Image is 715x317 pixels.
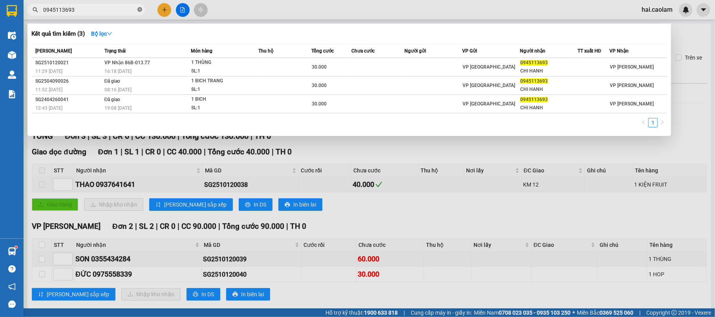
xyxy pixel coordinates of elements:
[35,105,62,111] span: 12:43 [DATE]
[8,71,16,79] img: warehouse-icon
[8,31,16,40] img: warehouse-icon
[520,67,577,75] div: CHI HANH
[35,87,62,92] span: 11:52 [DATE]
[8,283,16,290] span: notification
[35,96,102,104] div: SG2404260041
[312,83,327,88] span: 30.000
[137,7,142,12] span: close-circle
[104,97,121,102] span: Đã giao
[35,48,72,54] span: [PERSON_NAME]
[104,78,121,84] span: Đã giao
[191,104,250,112] div: SL: 1
[104,87,132,92] span: 08:16 [DATE]
[107,31,112,36] span: down
[33,7,38,13] span: search
[7,5,17,17] img: logo-vxr
[191,48,212,54] span: Món hàng
[8,51,16,59] img: warehouse-icon
[8,247,16,255] img: warehouse-icon
[258,48,273,54] span: Thu hộ
[191,77,250,85] div: 1 BICH TRANG
[463,64,515,70] span: VP [GEOGRAPHIC_DATA]
[8,265,16,273] span: question-circle
[520,48,545,54] span: Người nhận
[351,48,375,54] span: Chưa cước
[609,48,629,54] span: VP Nhận
[520,85,577,94] div: CHI HANH
[520,78,548,84] span: 0945113693
[658,118,667,127] button: right
[639,118,648,127] li: Previous Page
[91,31,112,37] strong: Bộ lọc
[641,120,646,125] span: left
[191,58,250,67] div: 1 THÙNG
[610,101,654,107] span: VP [PERSON_NAME]
[649,118,657,127] a: 1
[104,48,126,54] span: Trạng thái
[462,48,477,54] span: VP Gửi
[610,64,654,70] span: VP [PERSON_NAME]
[311,48,334,54] span: Tổng cước
[104,60,150,65] span: VP Nhận 86B-013.77
[520,60,548,65] span: 0945113693
[520,104,577,112] div: CHI HANH
[8,90,16,98] img: solution-icon
[610,83,654,88] span: VP [PERSON_NAME]
[66,37,108,47] li: (c) 2017
[312,64,327,70] span: 30.000
[463,101,515,107] span: VP [GEOGRAPHIC_DATA]
[520,97,548,102] span: 0945113693
[85,27,119,40] button: Bộ lọcdown
[15,246,17,248] sup: 1
[648,118,658,127] li: 1
[31,30,85,38] h3: Kết quả tìm kiếm ( 3 )
[312,101,327,107] span: 30.000
[191,95,250,104] div: 1 BICH
[191,85,250,94] div: SL: 1
[405,48,426,54] span: Người gửi
[35,69,62,74] span: 11:29 [DATE]
[104,105,132,111] span: 19:08 [DATE]
[137,6,142,14] span: close-circle
[35,77,102,85] div: SG2504090026
[658,118,667,127] li: Next Page
[51,11,75,75] b: BIÊN NHẬN GỬI HÀNG HÓA
[104,69,132,74] span: 16:18 [DATE]
[66,30,108,36] b: [DOMAIN_NAME]
[191,67,250,76] div: SL: 1
[35,59,102,67] div: SG2510120021
[85,10,104,29] img: logo.jpg
[578,48,602,54] span: TT xuất HĐ
[43,5,136,14] input: Tìm tên, số ĐT hoặc mã đơn
[8,301,16,308] span: message
[660,120,665,125] span: right
[639,118,648,127] button: left
[10,51,44,87] b: [PERSON_NAME]
[463,83,515,88] span: VP [GEOGRAPHIC_DATA]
